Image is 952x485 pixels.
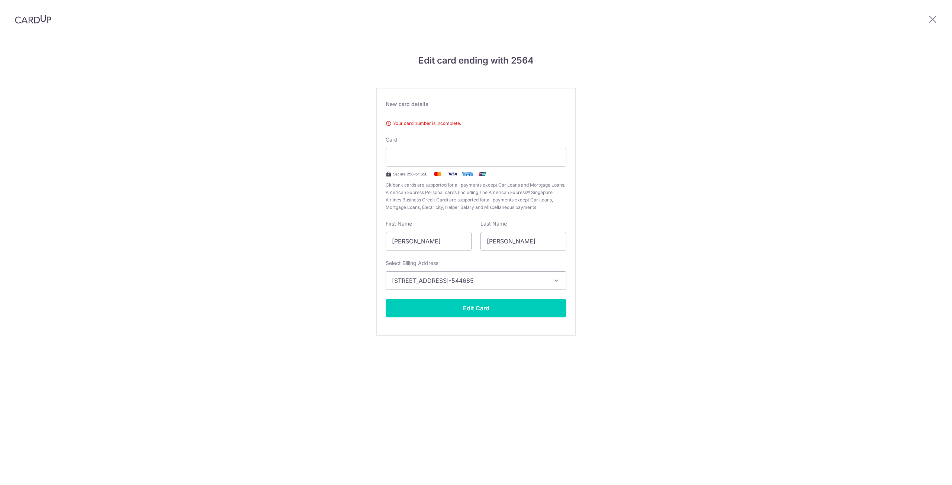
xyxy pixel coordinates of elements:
span: Citibank cards are supported for all payments except Car Loans and Mortgage Loans. American Expre... [386,181,566,211]
label: Select Billing Address [386,259,438,267]
span: Your card number is incomplete. [386,120,566,127]
span: [STREET_ADDRESS]-544685 [392,276,547,285]
input: Cardholder First Name [386,232,472,250]
label: Card [386,136,398,143]
span: Secure 256-bit SSL [393,171,427,177]
img: CardUp [15,15,51,24]
label: First Name [386,220,412,227]
label: Last Name [480,220,507,227]
img: Visa [445,169,460,178]
img: .alt.unionpay [475,169,490,178]
img: Mastercard [430,169,445,178]
input: Cardholder Last Name [480,232,566,250]
iframe: Secure card payment input frame [392,153,560,162]
div: New card details [386,100,566,108]
button: [STREET_ADDRESS]-544685 [386,271,566,290]
img: .alt.amex [460,169,475,178]
iframe: Opens a widget where you can find more information [904,463,945,481]
button: Edit Card [386,299,566,317]
h4: Edit card ending with 2564 [376,54,576,67]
